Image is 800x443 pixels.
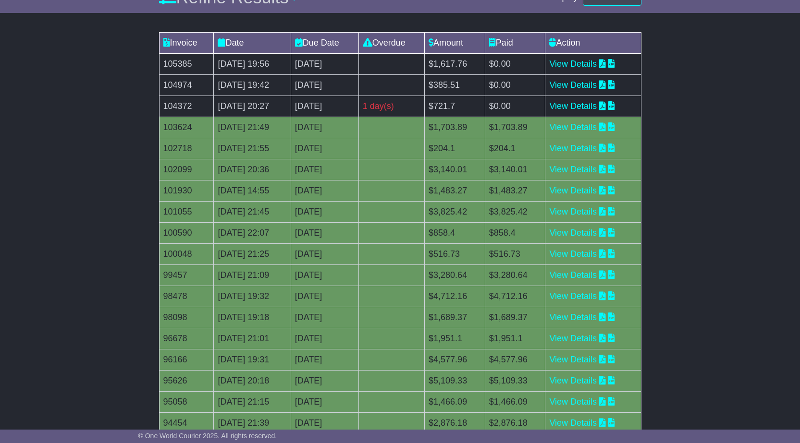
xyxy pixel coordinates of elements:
[291,222,358,243] td: [DATE]
[159,159,214,180] td: 102099
[291,74,358,96] td: [DATE]
[549,397,597,407] a: View Details
[214,349,291,370] td: [DATE] 19:31
[159,32,214,53] td: Invoice
[159,307,214,328] td: 98098
[485,328,545,349] td: $1,951.1
[485,349,545,370] td: $4,577.96
[159,264,214,286] td: 99457
[291,201,358,222] td: [DATE]
[291,349,358,370] td: [DATE]
[425,138,485,159] td: $204.1
[159,222,214,243] td: 100590
[159,370,214,391] td: 95626
[425,391,485,412] td: $1,466.09
[425,180,485,201] td: $1,483.27
[425,264,485,286] td: $3,280.64
[425,53,485,74] td: $1,617.76
[425,201,485,222] td: $3,825.42
[159,391,214,412] td: 95058
[485,222,545,243] td: $858.4
[549,59,597,69] a: View Details
[214,222,291,243] td: [DATE] 22:07
[549,165,597,174] a: View Details
[291,138,358,159] td: [DATE]
[159,117,214,138] td: 103624
[159,96,214,117] td: 104372
[425,349,485,370] td: $4,577.96
[214,117,291,138] td: [DATE] 21:49
[549,312,597,322] a: View Details
[425,370,485,391] td: $5,109.33
[485,370,545,391] td: $5,109.33
[159,349,214,370] td: 96166
[549,144,597,153] a: View Details
[425,307,485,328] td: $1,689.37
[485,74,545,96] td: $0.00
[425,96,485,117] td: $721.7
[485,159,545,180] td: $3,140.01
[159,243,214,264] td: 100048
[425,117,485,138] td: $1,703.89
[214,96,291,117] td: [DATE] 20:27
[425,222,485,243] td: $858.4
[485,243,545,264] td: $516.73
[485,264,545,286] td: $3,280.64
[214,201,291,222] td: [DATE] 21:45
[214,32,291,53] td: Date
[485,201,545,222] td: $3,825.42
[159,201,214,222] td: 101055
[159,53,214,74] td: 105385
[291,328,358,349] td: [DATE]
[549,249,597,259] a: View Details
[485,391,545,412] td: $1,466.09
[291,391,358,412] td: [DATE]
[485,412,545,433] td: $2,876.18
[214,180,291,201] td: [DATE] 14:55
[485,117,545,138] td: $1,703.89
[485,32,545,53] td: Paid
[291,53,358,74] td: [DATE]
[549,207,597,216] a: View Details
[159,328,214,349] td: 96678
[291,180,358,201] td: [DATE]
[549,101,597,111] a: View Details
[485,96,545,117] td: $0.00
[425,412,485,433] td: $2,876.18
[363,100,420,113] div: 1 day(s)
[214,286,291,307] td: [DATE] 19:32
[159,74,214,96] td: 104974
[159,180,214,201] td: 101930
[214,328,291,349] td: [DATE] 21:01
[291,264,358,286] td: [DATE]
[291,117,358,138] td: [DATE]
[485,286,545,307] td: $4,712.16
[545,32,641,53] td: Action
[214,370,291,391] td: [DATE] 20:18
[358,32,424,53] td: Overdue
[291,96,358,117] td: [DATE]
[214,138,291,159] td: [DATE] 21:55
[214,53,291,74] td: [DATE] 19:56
[549,355,597,364] a: View Details
[425,243,485,264] td: $516.73
[214,264,291,286] td: [DATE] 21:09
[214,307,291,328] td: [DATE] 19:18
[425,286,485,307] td: $4,712.16
[291,370,358,391] td: [DATE]
[291,307,358,328] td: [DATE]
[485,307,545,328] td: $1,689.37
[549,376,597,385] a: View Details
[485,138,545,159] td: $204.1
[159,138,214,159] td: 102718
[214,74,291,96] td: [DATE] 19:42
[549,291,597,301] a: View Details
[291,412,358,433] td: [DATE]
[291,286,358,307] td: [DATE]
[549,186,597,195] a: View Details
[425,74,485,96] td: $385.51
[214,159,291,180] td: [DATE] 20:36
[425,159,485,180] td: $3,140.01
[485,53,545,74] td: $0.00
[291,243,358,264] td: [DATE]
